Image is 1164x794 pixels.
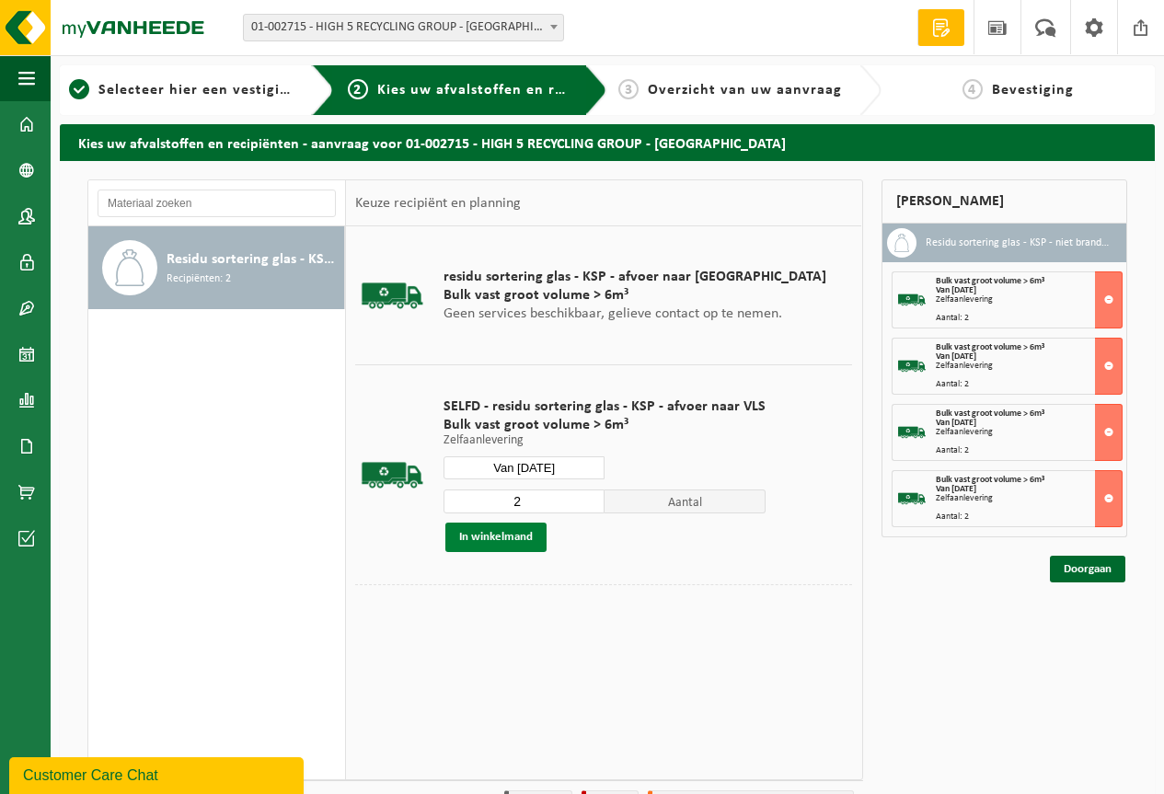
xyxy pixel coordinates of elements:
div: Aantal: 2 [936,314,1123,323]
div: Geen services beschikbaar, gelieve contact op te nemen. [434,249,836,341]
span: 4 [962,79,983,99]
span: Bulk vast groot volume > 6m³ [936,342,1044,352]
input: Materiaal zoeken [98,190,336,217]
span: Bulk vast groot volume > 6m³ [936,276,1044,286]
span: 1 [69,79,89,99]
div: Aantal: 2 [936,512,1123,522]
span: Bulk vast groot volume > 6m³ [444,416,766,434]
div: Zelfaanlevering [936,494,1123,503]
div: Aantal: 2 [936,446,1123,455]
a: 1Selecteer hier een vestiging [69,79,297,101]
button: Residu sortering glas - KSP - niet brandbaar Recipiënten: 2 [88,226,345,309]
a: Doorgaan [1050,556,1125,582]
span: Overzicht van uw aanvraag [648,83,842,98]
span: Bulk vast groot volume > 6m³ [444,286,826,305]
span: Recipiënten: 2 [167,270,231,288]
div: Zelfaanlevering [936,295,1123,305]
h3: Residu sortering glas - KSP - niet brandbaar [926,228,1113,258]
span: 01-002715 - HIGH 5 RECYCLING GROUP - ANTWERPEN [244,15,563,40]
button: In winkelmand [445,523,547,552]
span: Aantal [605,489,766,513]
span: residu sortering glas - KSP - afvoer naar [GEOGRAPHIC_DATA] [444,268,826,286]
span: Bulk vast groot volume > 6m³ [936,475,1044,485]
span: 01-002715 - HIGH 5 RECYCLING GROUP - ANTWERPEN [243,14,564,41]
span: Residu sortering glas - KSP - niet brandbaar [167,248,340,270]
strong: Van [DATE] [936,484,976,494]
div: Zelfaanlevering [936,428,1123,437]
div: [PERSON_NAME] [882,179,1128,224]
span: 3 [618,79,639,99]
div: Aantal: 2 [936,380,1123,389]
div: Zelfaanlevering [936,362,1123,371]
span: Selecteer hier een vestiging [98,83,297,98]
span: 2 [348,79,368,99]
strong: Van [DATE] [936,285,976,295]
span: Kies uw afvalstoffen en recipiënten [377,83,630,98]
h2: Kies uw afvalstoffen en recipiënten - aanvraag voor 01-002715 - HIGH 5 RECYCLING GROUP - [GEOGRAP... [60,124,1155,160]
input: Selecteer datum [444,456,605,479]
strong: Van [DATE] [936,418,976,428]
p: Zelfaanlevering [444,434,766,447]
div: Keuze recipiënt en planning [346,180,530,226]
span: Bevestiging [992,83,1074,98]
iframe: chat widget [9,754,307,794]
span: SELFD - residu sortering glas - KSP - afvoer naar VLS [444,397,766,416]
span: Bulk vast groot volume > 6m³ [936,409,1044,419]
strong: Van [DATE] [936,351,976,362]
